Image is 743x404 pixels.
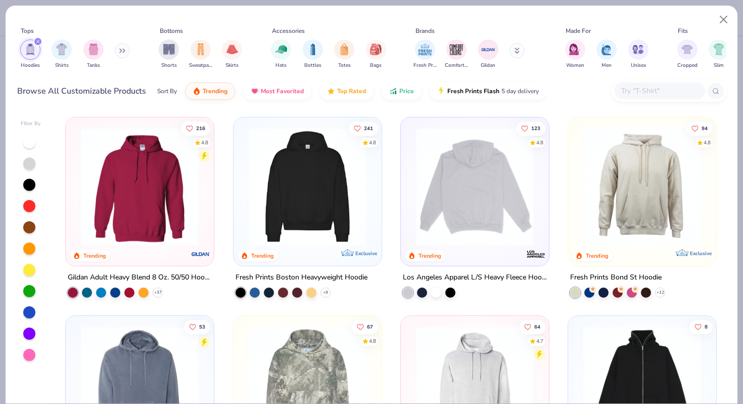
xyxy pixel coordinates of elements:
span: Trending [203,87,227,95]
img: Cropped Image [681,44,693,55]
div: Made For [566,26,591,35]
span: Skirts [225,62,239,69]
img: Men Image [601,44,612,55]
button: Top Rated [319,83,374,100]
button: Like [348,121,378,135]
button: filter button [677,39,698,69]
button: filter button [478,39,498,69]
img: Sweatpants Image [195,44,206,55]
button: Fresh Prints Flash5 day delivery [430,83,546,100]
span: Gildan [481,62,495,69]
button: Like [351,320,378,334]
div: filter for Men [596,39,617,69]
span: Tanks [87,62,100,69]
button: filter button [565,39,585,69]
div: Fresh Prints Boston Heavyweight Hoodie [236,271,367,284]
span: 64 [534,325,540,330]
span: 123 [531,126,540,131]
div: filter for Cropped [677,39,698,69]
div: filter for Unisex [628,39,648,69]
div: Sort By [157,87,177,96]
button: Trending [185,83,235,100]
img: Hats Image [275,44,287,55]
button: filter button [445,39,468,69]
span: Comfort Colors [445,62,468,69]
span: Exclusive [355,250,377,257]
div: filter for Slim [709,39,729,69]
button: Most Favorited [243,83,311,100]
div: filter for Tanks [83,39,104,69]
div: Bottoms [160,26,183,35]
span: 8 [705,325,708,330]
button: filter button [20,39,40,69]
span: Women [566,62,584,69]
button: Like [181,121,210,135]
div: filter for Hoodies [20,39,40,69]
span: Slim [714,62,724,69]
span: Price [399,87,414,95]
span: + 12 [657,290,664,296]
img: Totes Image [339,44,350,55]
div: filter for Shorts [159,39,179,69]
div: filter for Shirts [52,39,72,69]
button: filter button [628,39,648,69]
div: filter for Skirts [222,39,242,69]
button: Like [184,320,210,334]
button: Like [689,320,713,334]
span: Hoodies [21,62,40,69]
span: Shirts [55,62,69,69]
img: Shirts Image [56,44,68,55]
button: filter button [303,39,323,69]
button: filter button [413,39,437,69]
div: Los Angeles Apparel L/S Heavy Fleece Hoodie Po 14 Oz [403,271,547,284]
div: 4.8 [368,139,376,146]
span: 241 [363,126,373,131]
span: 67 [366,325,373,330]
button: Like [516,121,545,135]
button: filter button [83,39,104,69]
div: filter for Bottles [303,39,323,69]
span: 5 day delivery [501,86,539,97]
span: Unisex [631,62,646,69]
span: Men [601,62,612,69]
img: 91acfc32-fd48-4d6b-bdad-a4c1a30ac3fc [244,128,371,246]
div: filter for Sweatpants [189,39,212,69]
button: filter button [52,39,72,69]
div: filter for Totes [334,39,354,69]
span: + 9 [323,290,328,296]
img: Shorts Image [163,44,175,55]
img: Gildan logo [191,244,211,264]
div: 4.8 [201,139,208,146]
span: 216 [196,126,205,131]
span: Hats [275,62,287,69]
button: filter button [271,39,291,69]
img: Hoodies Image [25,44,36,55]
button: filter button [222,39,242,69]
span: + 37 [154,290,162,296]
button: filter button [366,39,386,69]
img: Comfort Colors Image [449,42,464,57]
button: filter button [334,39,354,69]
div: Accessories [272,26,305,35]
img: Women Image [569,44,581,55]
div: filter for Women [565,39,585,69]
img: Fresh Prints Image [417,42,433,57]
img: TopRated.gif [327,87,335,95]
button: Like [519,320,545,334]
img: Bottles Image [307,44,318,55]
div: Filter By [21,120,41,128]
span: Shorts [161,62,177,69]
div: filter for Hats [271,39,291,69]
span: Bottles [304,62,321,69]
img: 01756b78-01f6-4cc6-8d8a-3c30c1a0c8ac [76,128,204,246]
button: Like [686,121,713,135]
span: Exclusive [690,250,712,257]
div: 4.7 [536,338,543,345]
span: Bags [370,62,382,69]
img: most_fav.gif [251,87,259,95]
div: 4.8 [368,338,376,345]
div: filter for Comfort Colors [445,39,468,69]
img: Tanks Image [88,44,99,55]
span: Sweatpants [189,62,212,69]
img: flash.gif [437,87,445,95]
